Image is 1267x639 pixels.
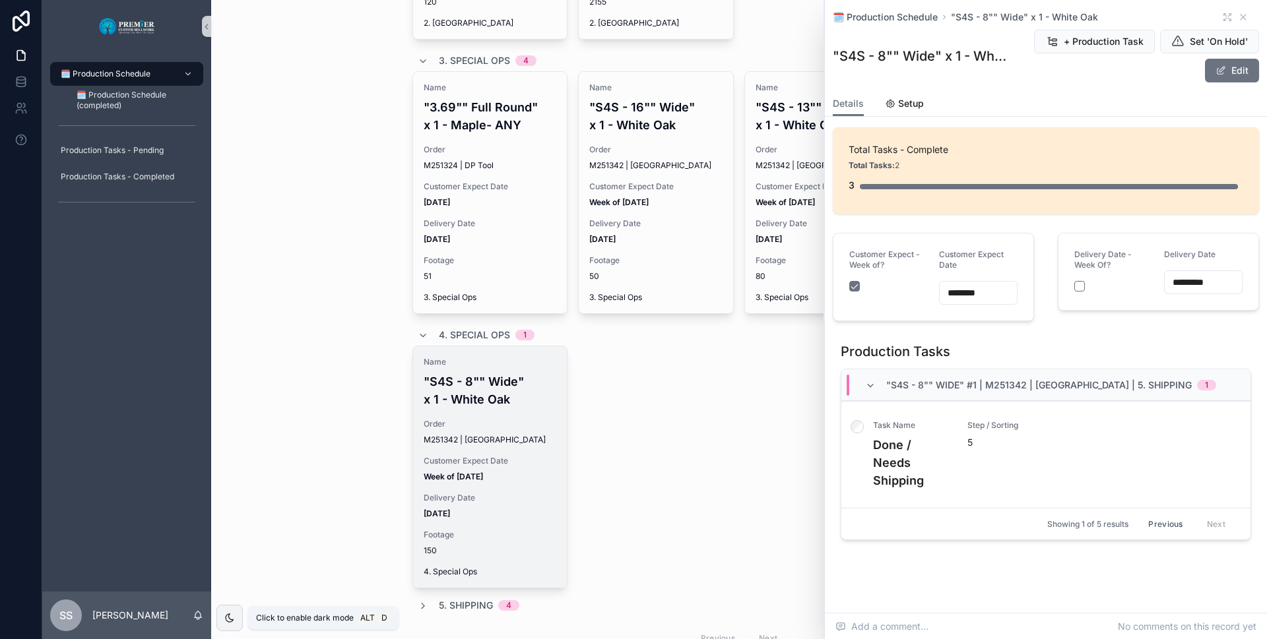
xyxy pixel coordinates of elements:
span: Set 'On Hold' [1190,35,1248,48]
strong: [DATE] [424,508,450,518]
h4: "3.69"" Full Round" x 1 - Maple- ANY [424,98,557,134]
span: SS [59,607,73,623]
h4: "S4S - 13"" Wide" x 1 - White Oak [756,98,889,134]
span: 4. Special Ops [424,566,557,577]
span: Delivery Date [424,218,557,229]
h4: "S4S - 16"" Wide" x 1 - White Oak [589,98,723,134]
a: Name"S4S - 16"" Wide" x 1 - White OakOrderM251342 | [GEOGRAPHIC_DATA]Customer Expect DateWeek of ... [578,71,734,314]
span: Step / Sorting [967,420,1046,431]
span: Details [833,97,864,110]
div: 1 [523,330,527,340]
span: Delivery Date - Week Of? [1074,249,1132,270]
span: Delivery Date [756,218,889,229]
span: 3. Special Ops [439,54,510,67]
span: 50 [589,271,723,282]
span: D [379,613,389,623]
span: Customer Expect Date [424,181,557,192]
span: 🗓️ Production Schedule (completed) [77,90,190,111]
a: Production Tasks - Pending [50,138,203,162]
a: Task NameDone / Needs ShippingStep / Sorting5 [841,401,1251,508]
span: M251342 | [GEOGRAPHIC_DATA] [756,160,878,171]
span: 5 [967,436,1046,449]
a: 🗓️ Production Schedule [833,11,938,24]
span: 2 [849,160,899,171]
span: Name [589,82,723,93]
a: Details [833,92,864,117]
span: Footage [589,255,723,266]
a: Name"S4S - 13"" Wide" x 1 - White OakOrderM251342 | [GEOGRAPHIC_DATA]Customer Expect DateWeek of ... [744,71,900,314]
div: scrollable content [42,53,211,229]
span: Showing 1 of 5 results [1047,519,1128,530]
h4: Done / Needs Shipping [873,436,952,489]
p: [PERSON_NAME] [92,609,168,622]
span: 5. Shipping [439,599,493,612]
span: Name [424,357,557,367]
span: M251342 | [GEOGRAPHIC_DATA] [589,160,711,171]
span: 3. Special Ops [756,292,889,303]
span: Delivery Date [589,218,723,229]
a: Name"S4S - 8"" Wide" x 1 - White OakOrderM251342 | [GEOGRAPHIC_DATA]Customer Expect DateWeek of [... [412,346,568,588]
strong: Week of [DATE] [589,197,649,207]
span: 🗓️ Production Schedule [61,69,150,79]
span: Name [756,82,889,93]
button: Set 'On Hold' [1160,30,1259,53]
button: Previous [1139,514,1192,534]
span: Setup [898,97,924,110]
span: 3. Special Ops [424,292,557,303]
h1: "S4S - 8"" Wide" x 1 - White Oak [833,47,1007,65]
strong: [DATE] [756,234,782,244]
span: Order [424,144,557,155]
span: Production Tasks - Pending [61,145,164,156]
span: Order [756,144,889,155]
span: 51 [424,271,557,282]
span: 2. [GEOGRAPHIC_DATA] [424,18,557,28]
a: Setup [885,92,924,118]
span: Customer Expect Date [424,456,557,466]
a: "S4S - 8"" Wide" x 1 - White Oak [951,11,1098,24]
strong: [DATE] [589,234,616,244]
span: "S4S - 8"" Wide" #1 | M251342 | [GEOGRAPHIC_DATA] | 5. Shipping [886,379,1192,392]
span: Customer Expect - Week of? [849,249,920,270]
span: Total Tasks - Complete [849,143,1243,156]
span: Delivery Date [1164,249,1216,259]
span: Task Name [873,420,952,431]
span: 150 [424,545,557,556]
span: Production Tasks - Completed [61,171,174,182]
strong: Total Tasks: [849,160,895,170]
div: 3 [849,172,855,198]
span: M251342 | [GEOGRAPHIC_DATA] [424,435,546,445]
span: + Production Task [1064,35,1144,48]
strong: [DATE] [424,197,450,207]
span: 2. [GEOGRAPHIC_DATA] [589,18,723,28]
span: Alt [360,613,375,623]
span: Footage [424,255,557,266]
strong: Week of [DATE] [756,197,815,207]
a: 🗓️ Production Schedule (completed) [66,88,203,112]
span: No comments on this record yet [1118,620,1256,633]
span: Delivery Date [424,493,557,503]
span: Order [589,144,723,155]
span: 3. Special Ops [589,292,723,303]
span: M251324 | DP Tool [424,160,494,171]
h1: Production Tasks [841,342,950,361]
span: Customer Expect Date [756,181,889,192]
a: Production Tasks - Completed [50,165,203,189]
span: 4. Special Ops [439,328,510,342]
div: 4 [506,600,511,611]
strong: Week of [DATE] [424,472,483,481]
div: 1 [1205,380,1208,390]
span: Add a comment... [835,620,928,633]
span: Order [424,419,557,429]
img: App logo [98,16,156,37]
h4: "S4S - 8"" Wide" x 1 - White Oak [424,373,557,408]
span: Footage [756,255,889,266]
div: 4 [523,55,529,66]
a: Name"3.69"" Full Round" x 1 - Maple- ANYOrderM251324 | DP ToolCustomer Expect Date[DATE]Delivery ... [412,71,568,314]
span: Footage [424,530,557,540]
span: Customer Expect Date [939,249,1004,270]
span: Name [424,82,557,93]
span: Customer Expect Date [589,181,723,192]
button: + Production Task [1034,30,1155,53]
